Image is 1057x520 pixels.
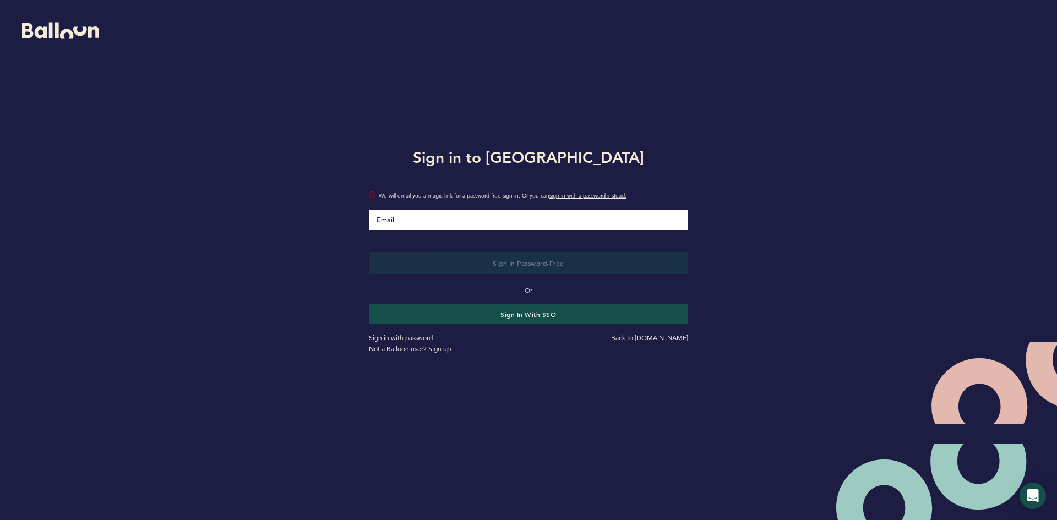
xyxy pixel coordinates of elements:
[369,210,688,230] input: Email
[1020,483,1046,509] div: Open Intercom Messenger
[493,259,564,267] span: Sign in Password-Free
[369,252,688,274] button: Sign in Password-Free
[361,146,696,168] h1: Sign in to [GEOGRAPHIC_DATA]
[369,344,451,353] a: Not a Balloon user? Sign up
[611,333,688,342] a: Back to [DOMAIN_NAME]
[369,333,433,342] a: Sign in with password
[379,190,688,201] span: We will email you a magic link for a password-free sign in. Or you can
[549,192,626,199] a: sign in with a password instead.
[369,285,688,296] p: Or
[369,304,688,324] button: Sign in with SSO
